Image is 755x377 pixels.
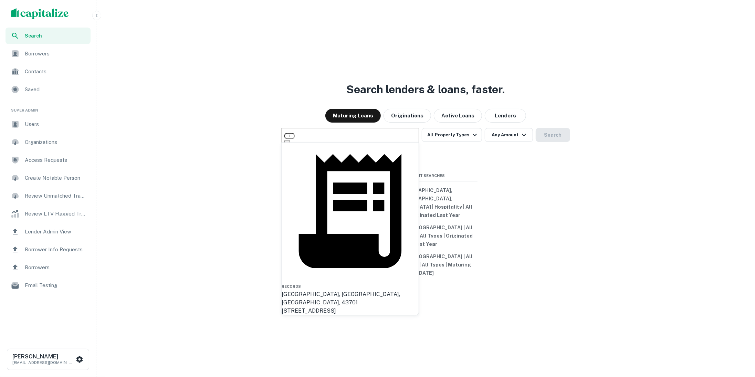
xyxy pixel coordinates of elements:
h3: Search lenders & loans, faster. [347,81,505,98]
h6: [PERSON_NAME] [12,354,74,359]
span: Email Testing [25,281,86,290]
button: Originations [384,109,431,123]
a: Access Requests [6,152,91,168]
a: Email Testing [6,277,91,294]
a: Review LTV Flagged Transactions [6,206,91,222]
li: Super Admin [6,99,91,116]
span: Users [25,120,86,128]
span: Search [25,32,86,40]
span: Borrower Info Requests [25,245,86,254]
span: Borrowers [25,263,86,272]
img: capitalize-logo.png [11,8,69,19]
a: Organizations [6,134,91,150]
button: Active Loans [434,109,482,123]
span: Records [282,284,301,289]
span: Review Unmatched Transactions [25,192,86,200]
div: [STREET_ADDRESS] [282,307,419,315]
a: Users [6,116,91,133]
button: Lenders [485,109,526,123]
span: Borrowers [25,50,86,58]
iframe: Chat Widget [721,322,755,355]
span: Access Requests [25,156,86,164]
a: Saved [6,81,91,98]
button: Maturing Loans [325,109,381,123]
p: [EMAIL_ADDRESS][DOMAIN_NAME] [12,359,74,366]
a: Borrowers [6,259,91,276]
a: Contacts [6,63,91,80]
button: Any Amount [485,128,533,142]
span: Review LTV Flagged Transactions [25,210,86,218]
div: [GEOGRAPHIC_DATA], [GEOGRAPHIC_DATA], [GEOGRAPHIC_DATA], 43701 [282,290,419,307]
span: Contacts [25,67,86,76]
span: Lender Admin View [25,228,86,236]
button: [PERSON_NAME][EMAIL_ADDRESS][DOMAIN_NAME] [7,349,89,370]
button: All Property Types [422,128,482,142]
span: Saved [25,85,86,94]
a: Review Unmatched Transactions [6,188,91,204]
span: Create Notable Person [25,174,86,182]
a: Borrower Info Requests [6,241,91,258]
span: Recent Searches [374,173,478,179]
button: [US_STATE], [GEOGRAPHIC_DATA] | All Property Types | All Types | Maturing [DATE] [374,250,478,279]
a: Search [6,28,91,44]
button: [GEOGRAPHIC_DATA], [GEOGRAPHIC_DATA], [GEOGRAPHIC_DATA] | Hospitality | All Types | Originated La... [374,184,478,221]
button: [US_STATE], [GEOGRAPHIC_DATA] | All Property Types | All Types | Originated Last Year [374,221,478,250]
span: Organizations [25,138,86,146]
a: Borrowers [6,45,91,62]
button: Clear [284,140,290,147]
a: Lender Admin View [6,223,91,240]
a: Create Notable Person [6,170,91,186]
